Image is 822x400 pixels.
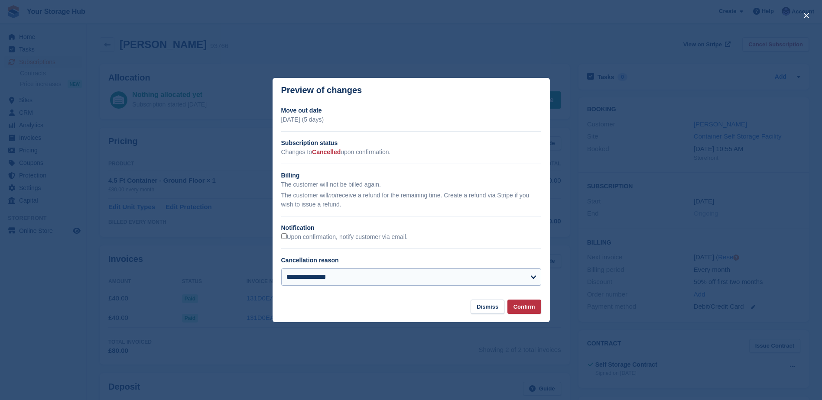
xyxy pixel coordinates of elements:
[507,300,541,314] button: Confirm
[281,148,541,157] p: Changes to upon confirmation.
[312,148,341,155] span: Cancelled
[281,171,541,180] h2: Billing
[281,106,541,115] h2: Move out date
[281,191,541,209] p: The customer will receive a refund for the remaining time. Create a refund via Stripe if you wish...
[281,85,362,95] p: Preview of changes
[281,257,339,264] label: Cancellation reason
[281,180,541,189] p: The customer will not be billed again.
[281,233,408,241] label: Upon confirmation, notify customer via email.
[281,139,541,148] h2: Subscription status
[281,233,287,239] input: Upon confirmation, notify customer via email.
[799,9,813,23] button: close
[328,192,336,199] em: not
[471,300,504,314] button: Dismiss
[281,223,541,232] h2: Notification
[281,115,541,124] p: [DATE] (5 days)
